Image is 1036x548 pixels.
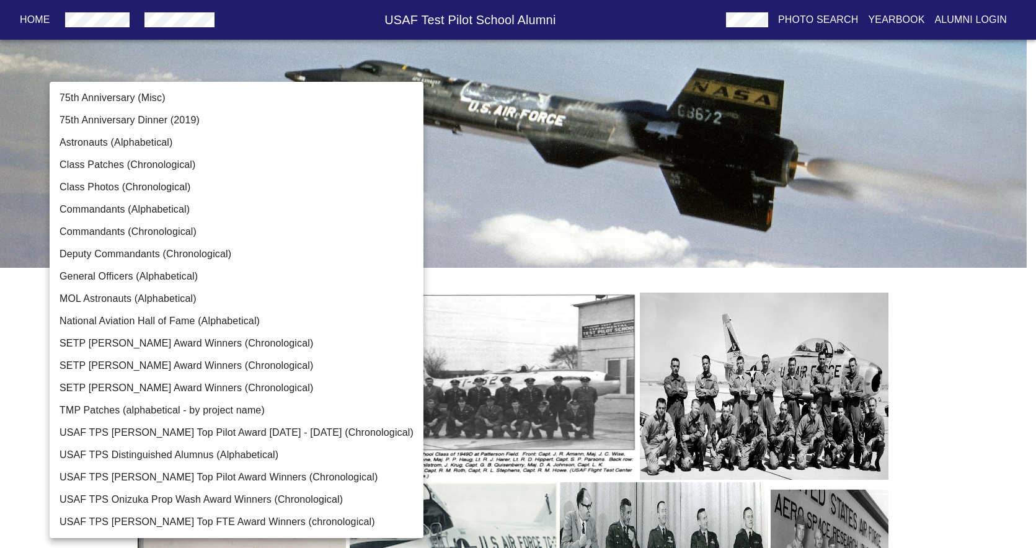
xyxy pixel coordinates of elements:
[50,444,423,466] li: USAF TPS Distinguished Alumnus (Alphabetical)
[50,399,423,422] li: TMP Patches (alphabetical - by project name)
[50,131,423,154] li: Astronauts (Alphabetical)
[50,355,423,377] li: SETP [PERSON_NAME] Award Winners (Chronological)
[50,198,423,221] li: Commandants (Alphabetical)
[50,87,423,109] li: 75th Anniversary (Misc)
[50,488,423,511] li: USAF TPS Onizuka Prop Wash Award Winners (Chronological)
[50,377,423,399] li: SETP [PERSON_NAME] Award Winners (Chronological)
[50,176,423,198] li: Class Photos (Chronological)
[50,221,423,243] li: Commandants (Chronological)
[50,109,423,131] li: 75th Anniversary Dinner (2019)
[50,243,423,265] li: Deputy Commandants (Chronological)
[50,310,423,332] li: National Aviation Hall of Fame (Alphabetical)
[50,265,423,288] li: General Officers (Alphabetical)
[50,466,423,488] li: USAF TPS [PERSON_NAME] Top Pilot Award Winners (Chronological)
[50,288,423,310] li: MOL Astronauts (Alphabetical)
[50,422,423,444] li: USAF TPS [PERSON_NAME] Top Pilot Award [DATE] - [DATE] (Chronological)
[50,332,423,355] li: SETP [PERSON_NAME] Award Winners (Chronological)
[50,154,423,176] li: Class Patches (Chronological)
[50,511,423,533] li: USAF TPS [PERSON_NAME] Top FTE Award Winners (chronological)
